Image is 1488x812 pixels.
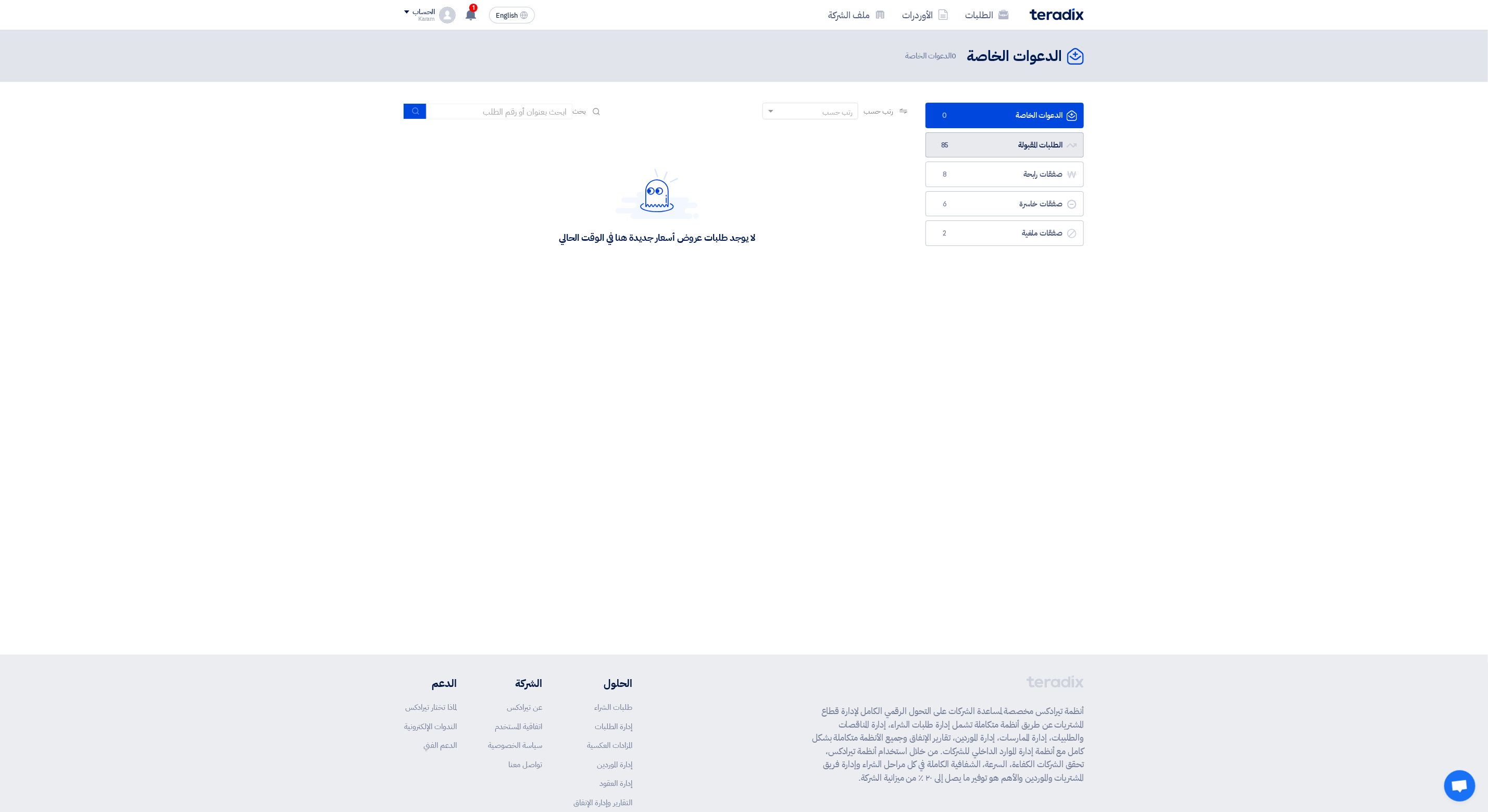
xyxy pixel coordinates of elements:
div: Karam [404,16,435,22]
a: طلبات الشراء [594,702,632,713]
a: الطلبات [957,3,1017,27]
span: English [496,12,518,19]
a: إدارة الموردين [597,759,632,770]
span: الدعوات الخاصة [905,50,958,62]
a: الندوات الإلكترونية [404,721,457,732]
a: صفقات ملغية2 [926,220,1084,246]
span: رتب حسب [864,106,893,117]
a: اتفاقية المستخدم [495,721,542,732]
a: إدارة العقود [599,778,632,789]
p: أنظمة تيرادكس مخصصة لمساعدة الشركات على التحول الرقمي الكامل لإدارة قطاع المشتريات عن طريق أنظمة ... [812,705,1084,784]
div: لا يوجد طلبات عروض أسعار جديدة هنا في الوقت الحالي [559,231,755,243]
input: ابحث بعنوان أو رقم الطلب [427,104,572,119]
span: 8 [939,169,951,180]
img: Hello [616,168,699,219]
a: لماذا تختار تيرادكس [405,702,457,713]
a: سياسة الخصوصية [488,740,542,751]
li: الشركة [488,675,542,691]
span: 0 [952,50,956,61]
img: profile_test.png [439,7,456,23]
div: دردشة مفتوحة [1444,770,1476,802]
a: المزادات العكسية [587,740,632,751]
img: Teradix logo [1030,8,1084,20]
li: الدعم [404,675,457,691]
a: عن تيرادكس [507,702,542,713]
span: 85 [939,140,951,151]
h2: الدعوات الخاصة [967,46,1062,67]
a: الطلبات المقبولة85 [926,132,1084,158]
span: بحث [572,106,586,117]
span: 6 [939,199,951,210]
a: الدعم الفني [423,740,457,751]
span: 2 [939,228,951,239]
span: 1 [469,4,478,12]
a: الدعوات الخاصة0 [926,103,1084,128]
a: ملف الشركة [820,3,894,27]
a: صفقات خاسرة6 [926,191,1084,217]
a: الأوردرات [894,3,957,27]
a: تواصل معنا [508,759,542,770]
span: 0 [939,110,951,121]
a: إدارة الطلبات [595,721,632,732]
button: English [489,7,535,23]
li: الحلول [573,675,632,691]
div: الحساب [412,8,435,17]
a: صفقات رابحة8 [926,162,1084,187]
a: التقارير وإدارة الإنفاق [573,797,632,808]
div: رتب حسب [822,107,853,118]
